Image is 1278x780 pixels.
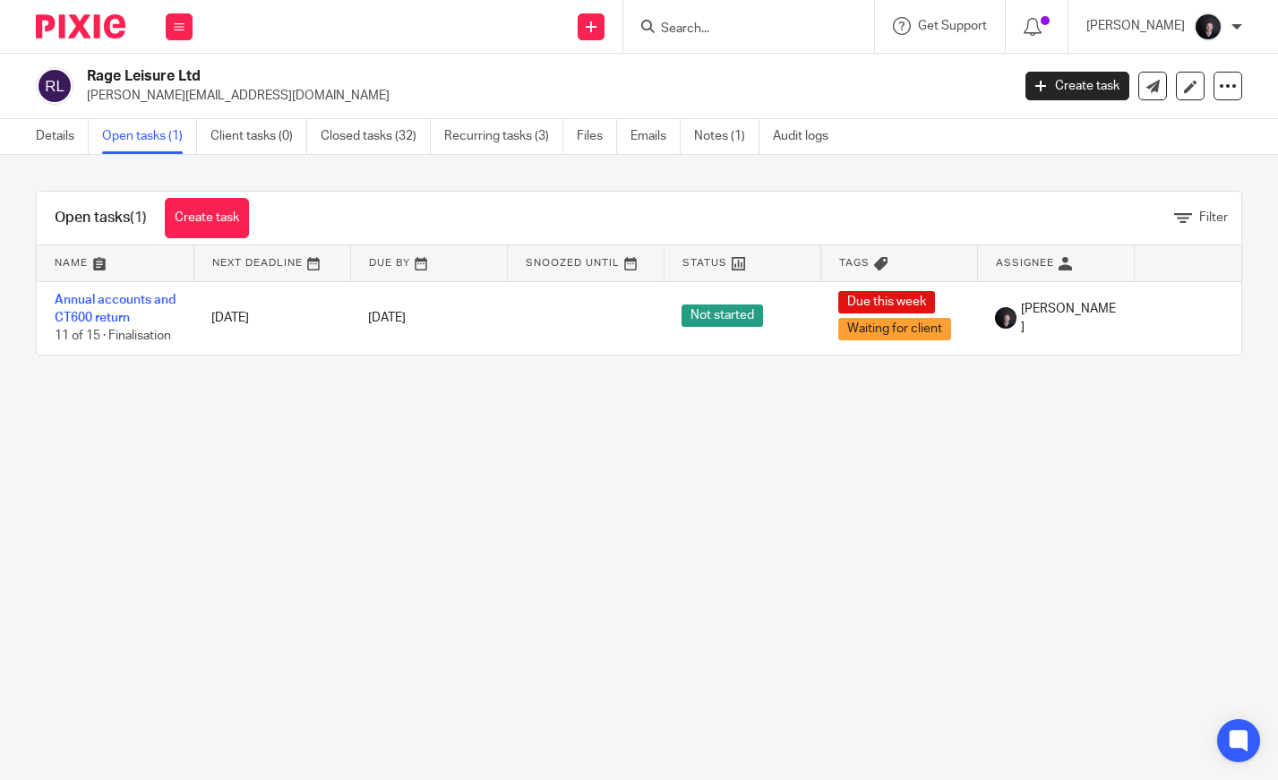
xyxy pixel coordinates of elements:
[1021,300,1116,337] span: [PERSON_NAME]
[102,119,197,154] a: Open tasks (1)
[36,119,89,154] a: Details
[87,67,816,86] h2: Rage Leisure Ltd
[368,312,406,324] span: [DATE]
[444,119,563,154] a: Recurring tasks (3)
[526,258,620,268] span: Snoozed Until
[694,119,759,154] a: Notes (1)
[577,119,617,154] a: Files
[1025,72,1129,100] a: Create task
[55,330,171,342] span: 11 of 15 · Finalisation
[995,307,1016,329] img: 455A2509.jpg
[130,210,147,225] span: (1)
[838,291,935,313] span: Due this week
[87,87,999,105] p: [PERSON_NAME][EMAIL_ADDRESS][DOMAIN_NAME]
[193,281,350,355] td: [DATE]
[918,20,987,32] span: Get Support
[1086,17,1185,35] p: [PERSON_NAME]
[55,294,176,324] a: Annual accounts and CT600 return
[839,258,870,268] span: Tags
[1199,211,1228,224] span: Filter
[682,304,763,327] span: Not started
[1194,13,1222,41] img: 455A2509.jpg
[55,209,147,227] h1: Open tasks
[630,119,681,154] a: Emails
[36,67,73,105] img: svg%3E
[165,198,249,238] a: Create task
[773,119,842,154] a: Audit logs
[36,14,125,39] img: Pixie
[682,258,727,268] span: Status
[210,119,307,154] a: Client tasks (0)
[659,21,820,38] input: Search
[838,318,951,340] span: Waiting for client
[321,119,431,154] a: Closed tasks (32)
